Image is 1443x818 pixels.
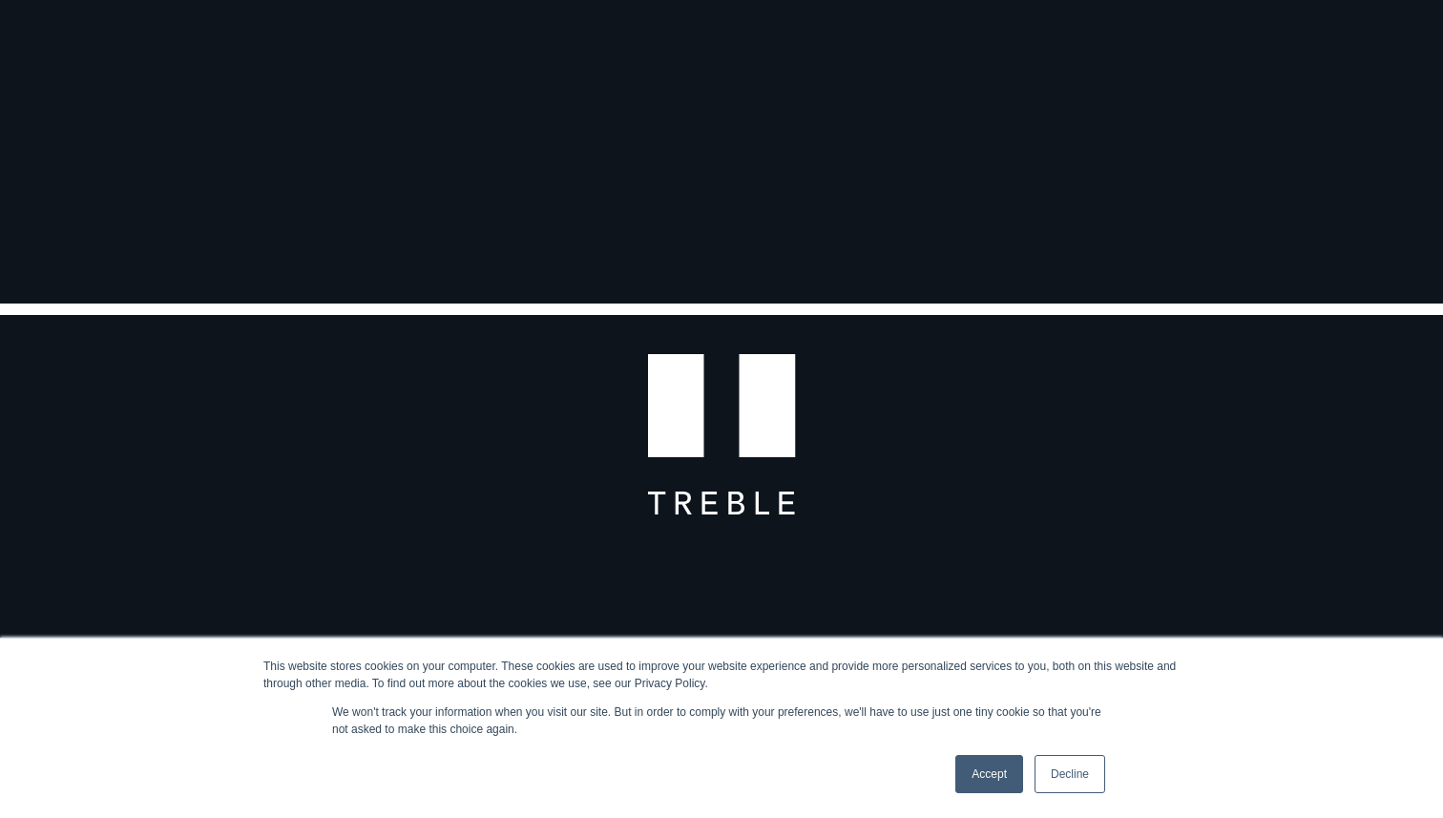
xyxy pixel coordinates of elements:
[955,755,1023,793] a: Accept
[263,658,1180,692] div: This website stores cookies on your computer. These cookies are used to improve your website expe...
[648,304,796,515] img: T
[1035,755,1105,793] a: Decline
[332,703,1111,738] p: We won't track your information when you visit our site. But in order to comply with your prefere...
